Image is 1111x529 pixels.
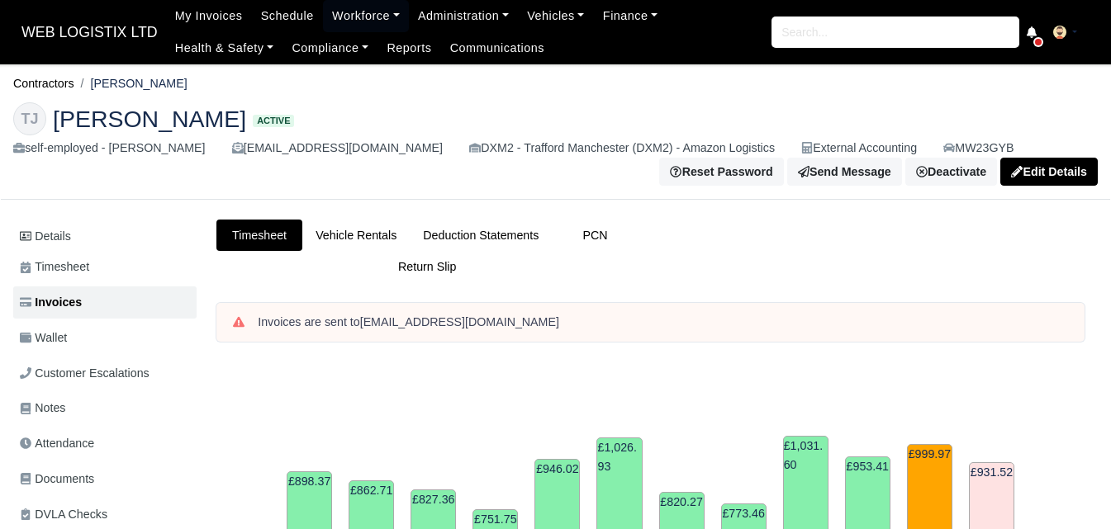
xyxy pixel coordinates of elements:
a: Vehicle Rentals [302,220,410,252]
span: Wallet [20,328,67,347]
span: Attendance [20,434,94,453]
a: WEB LOGISTIX LTD [13,17,166,49]
a: PCN [552,220,638,252]
span: Customer Escalations [20,364,150,383]
a: Documents [13,463,197,495]
span: DVLA Checks [20,505,107,524]
a: Timesheet [13,251,197,283]
div: TJ [13,102,46,135]
span: [PERSON_NAME] [53,107,246,130]
div: DXM2 - Trafford Manchester (DXM2) - Amazon Logistics [469,139,775,158]
a: Notes [13,392,197,424]
span: Notes [20,399,65,418]
a: Details [13,221,197,252]
a: Timesheet [216,220,302,252]
a: Customer Escalations [13,357,197,390]
a: Attendance [13,427,197,460]
div: [EMAIL_ADDRESS][DOMAIN_NAME] [232,139,443,158]
a: Edit Details [1000,158,1098,186]
div: Tafadzwa Jakosi [1,89,1110,200]
span: Active [253,115,294,127]
a: Health & Safety [166,32,283,64]
a: Return Slip [216,251,639,283]
a: Invoices [13,286,197,319]
input: Search... [772,17,1019,48]
a: Wallet [13,322,197,354]
li: [PERSON_NAME] [74,74,188,93]
strong: [EMAIL_ADDRESS][DOMAIN_NAME] [360,315,559,328]
a: Communications [441,32,554,64]
div: self-employed - [PERSON_NAME] [13,139,206,158]
button: Reset Password [659,158,783,186]
a: Send Message [787,158,902,186]
a: Compliance [282,32,377,64]
a: Contractors [13,77,74,90]
a: Reports [377,32,440,64]
span: Invoices [20,293,82,312]
a: MW23GYB [943,139,1014,158]
span: WEB LOGISTIX LTD [13,16,166,49]
div: External Accounting [801,139,917,158]
span: Timesheet [20,257,89,276]
div: Invoices are sent to [258,314,1068,331]
a: Deactivate [905,158,997,186]
a: Deduction Statements [410,220,552,252]
span: Documents [20,470,94,489]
